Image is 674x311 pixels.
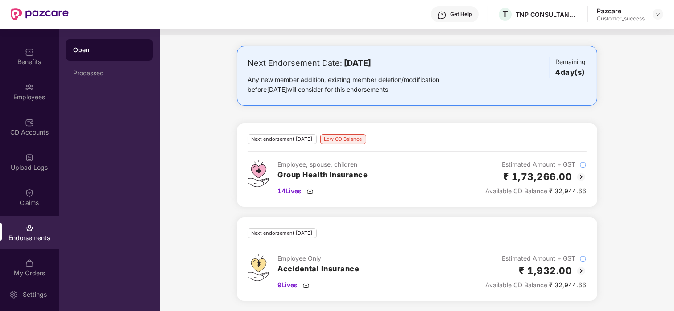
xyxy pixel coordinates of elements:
div: Low CD Balance [320,134,366,144]
h3: Group Health Insurance [278,169,368,181]
h3: Accidental Insurance [278,263,360,275]
span: Available CD Balance [486,281,548,289]
div: Remaining [550,57,586,78]
div: Employee, spouse, children [278,160,368,169]
img: svg+xml;base64,PHN2ZyB4bWxucz0iaHR0cDovL3d3dy53My5vcmcvMjAwMC9zdmciIHdpZHRoPSI0Ny43MTQiIGhlaWdodD... [248,160,269,187]
div: Employee Only [278,254,360,263]
div: Next endorsement [DATE] [248,228,317,238]
div: Next Endorsement Date: [248,57,468,70]
span: 14 Lives [278,186,302,196]
img: svg+xml;base64,PHN2ZyBpZD0iRG93bmxvYWQtMzJ4MzIiIHhtbG5zPSJodHRwOi8vd3d3LnczLm9yZy8yMDAwL3N2ZyIgd2... [306,188,314,195]
div: Settings [20,290,50,299]
img: svg+xml;base64,PHN2ZyBpZD0iQmFjay0yMHgyMCIgeG1sbnM9Imh0dHA6Ly93d3cudzMub3JnLzIwMDAvc3ZnIiB3aWR0aD... [576,172,587,182]
img: svg+xml;base64,PHN2ZyB4bWxucz0iaHR0cDovL3d3dy53My5vcmcvMjAwMC9zdmciIHdpZHRoPSI0OS4zMjEiIGhlaWdodD... [248,254,269,281]
img: svg+xml;base64,PHN2ZyBpZD0iQmFjay0yMHgyMCIgeG1sbnM9Imh0dHA6Ly93d3cudzMub3JnLzIwMDAvc3ZnIiB3aWR0aD... [576,266,587,276]
img: svg+xml;base64,PHN2ZyBpZD0iSGVscC0zMngzMiIgeG1sbnM9Imh0dHA6Ly93d3cudzMub3JnLzIwMDAvc3ZnIiB3aWR0aD... [438,11,447,20]
div: Customer_success [597,15,645,22]
div: ₹ 32,944.66 [486,186,587,196]
img: svg+xml;base64,PHN2ZyBpZD0iQ0RfQWNjb3VudHMiIGRhdGEtbmFtZT0iQ0QgQWNjb3VudHMiIHhtbG5zPSJodHRwOi8vd3... [25,118,34,127]
h2: ₹ 1,73,266.00 [503,169,572,184]
img: svg+xml;base64,PHN2ZyBpZD0iRW1wbG95ZWVzIiB4bWxucz0iaHR0cDovL3d3dy53My5vcmcvMjAwMC9zdmciIHdpZHRoPS... [25,83,34,92]
img: svg+xml;base64,PHN2ZyBpZD0iU2V0dGluZy0yMHgyMCIgeG1sbnM9Imh0dHA6Ly93d3cudzMub3JnLzIwMDAvc3ZnIiB3aW... [9,290,18,299]
div: Pazcare [597,7,645,15]
img: svg+xml;base64,PHN2ZyBpZD0iQmVuZWZpdHMiIHhtbG5zPSJodHRwOi8vd3d3LnczLm9yZy8yMDAwL3N2ZyIgd2lkdGg9Ij... [25,48,34,57]
img: New Pazcare Logo [11,8,69,20]
span: T [502,9,508,20]
div: ₹ 32,944.66 [486,280,587,290]
span: 9 Lives [278,280,298,290]
div: Any new member addition, existing member deletion/modification before [DATE] will consider for th... [248,75,468,94]
div: Estimated Amount + GST [486,160,587,169]
div: Open [73,45,145,54]
img: svg+xml;base64,PHN2ZyBpZD0iRHJvcGRvd24tMzJ4MzIiIHhtbG5zPSJodHRwOi8vd3d3LnczLm9yZy8yMDAwL3N2ZyIgd2... [654,11,662,18]
span: Available CD Balance [486,187,548,195]
h2: ₹ 1,932.00 [519,263,572,278]
div: Next endorsement [DATE] [248,134,317,144]
img: svg+xml;base64,PHN2ZyBpZD0iTXlfT3JkZXJzIiBkYXRhLW5hbWU9Ik15IE9yZGVycyIgeG1sbnM9Imh0dHA6Ly93d3cudz... [25,259,34,268]
img: svg+xml;base64,PHN2ZyBpZD0iRW5kb3JzZW1lbnRzIiB4bWxucz0iaHR0cDovL3d3dy53My5vcmcvMjAwMC9zdmciIHdpZH... [25,224,34,233]
img: svg+xml;base64,PHN2ZyBpZD0iSW5mb18tXzMyeDMyIiBkYXRhLW5hbWU9IkluZm8gLSAzMngzMiIgeG1sbnM9Imh0dHA6Ly... [579,161,587,168]
h3: 4 day(s) [556,67,586,78]
div: Estimated Amount + GST [486,254,587,263]
div: Processed [73,70,145,77]
div: Get Help [450,11,472,18]
b: [DATE] [344,58,372,68]
img: svg+xml;base64,PHN2ZyBpZD0iVXBsb2FkX0xvZ3MiIGRhdGEtbmFtZT0iVXBsb2FkIExvZ3MiIHhtbG5zPSJodHRwOi8vd3... [25,153,34,162]
img: svg+xml;base64,PHN2ZyBpZD0iQ2xhaW0iIHhtbG5zPSJodHRwOi8vd3d3LnczLm9yZy8yMDAwL3N2ZyIgd2lkdGg9IjIwIi... [25,188,34,197]
div: TNP CONSULTANCY PRIVATE LIMITED [516,10,578,19]
img: svg+xml;base64,PHN2ZyBpZD0iSW5mb18tXzMyeDMyIiBkYXRhLW5hbWU9IkluZm8gLSAzMngzMiIgeG1sbnM9Imh0dHA6Ly... [579,255,587,262]
img: svg+xml;base64,PHN2ZyBpZD0iRG93bmxvYWQtMzJ4MzIiIHhtbG5zPSJodHRwOi8vd3d3LnczLm9yZy8yMDAwL3N2ZyIgd2... [302,282,310,289]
